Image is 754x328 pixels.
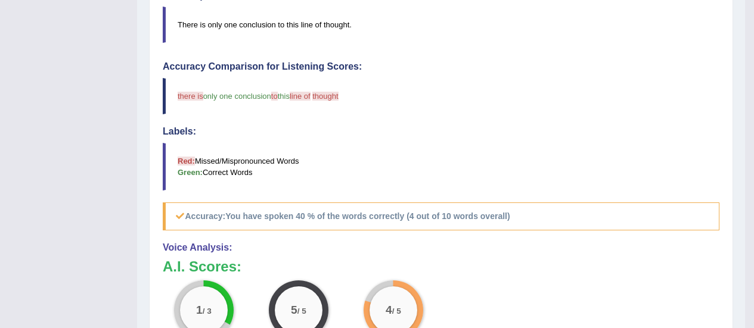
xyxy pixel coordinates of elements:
span: there is [178,92,203,101]
b: Red: [178,157,195,165]
span: line of [290,92,311,101]
span: to [271,92,278,101]
big: 1 [197,304,203,317]
b: You have spoken 40 % of the words correctly (4 out of 10 words overall) [225,211,510,221]
b: Green: [178,168,203,177]
blockquote: Missed/Mispronounced Words Correct Words [163,143,719,190]
h4: Labels: [163,126,719,137]
small: / 5 [392,307,401,316]
h5: Accuracy: [163,202,719,230]
h4: Voice Analysis: [163,242,719,253]
big: 4 [386,304,393,317]
small: / 5 [297,307,306,316]
h4: Accuracy Comparison for Listening Scores: [163,61,719,72]
span: thought [312,92,338,101]
b: A.I. Scores: [163,258,241,274]
span: this [278,92,290,101]
blockquote: There is only one conclusion to this line of thought. [163,7,719,43]
small: / 3 [203,307,212,316]
span: only one conclusion [203,92,271,101]
big: 5 [291,304,298,317]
